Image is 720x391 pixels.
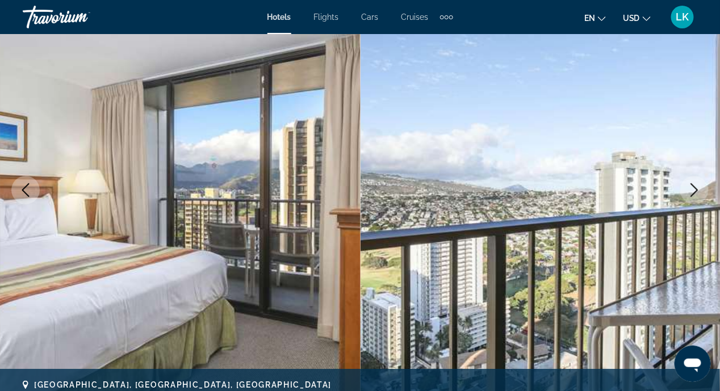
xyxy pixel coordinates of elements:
span: en [584,14,595,23]
a: Hotels [267,12,291,22]
a: Cars [362,12,379,22]
span: [GEOGRAPHIC_DATA], [GEOGRAPHIC_DATA], [GEOGRAPHIC_DATA] [34,380,332,389]
a: Cruises [401,12,429,22]
button: Change language [584,10,606,26]
button: Extra navigation items [440,8,453,26]
button: User Menu [668,5,697,29]
button: Change currency [623,10,651,26]
iframe: Button to launch messaging window [675,346,711,382]
a: Travorium [23,2,136,32]
span: LK [676,11,689,23]
button: Next image [680,176,709,204]
span: USD [623,14,640,23]
a: Flights [314,12,339,22]
button: Previous image [11,176,40,204]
